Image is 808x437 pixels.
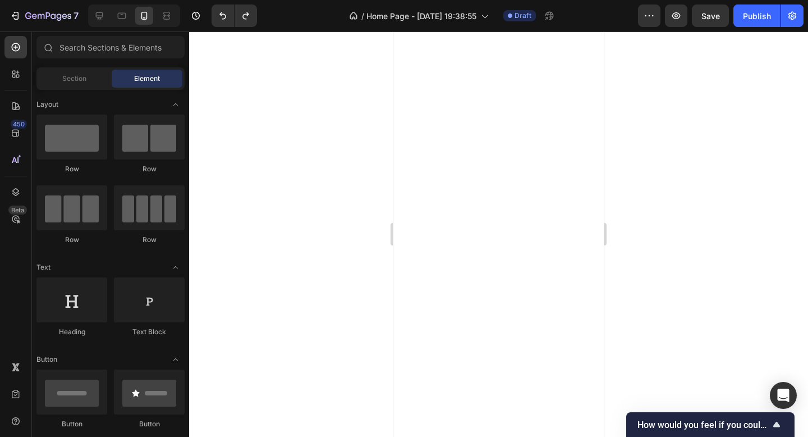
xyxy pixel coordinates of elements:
button: 7 [4,4,84,27]
span: Text [36,262,50,272]
div: Button [114,419,185,429]
iframe: Design area [393,31,604,437]
div: Row [114,164,185,174]
span: Section [62,74,86,84]
span: / [361,10,364,22]
span: How would you feel if you could no longer use GemPages? [637,420,770,430]
div: Text Block [114,327,185,337]
div: Row [36,164,107,174]
span: Toggle open [167,350,185,368]
span: Draft [515,11,531,21]
div: Undo/Redo [212,4,257,27]
span: Toggle open [167,95,185,113]
button: Publish [733,4,781,27]
input: Search Sections & Elements [36,36,185,58]
button: Show survey - How would you feel if you could no longer use GemPages? [637,418,783,431]
div: Row [36,235,107,245]
button: Save [692,4,729,27]
span: Toggle open [167,258,185,276]
span: Button [36,354,57,365]
div: Publish [743,10,771,22]
div: Button [36,419,107,429]
span: Element [134,74,160,84]
div: 450 [11,120,27,129]
div: Open Intercom Messenger [770,382,797,409]
div: Heading [36,327,107,337]
span: Layout [36,99,58,110]
div: Row [114,235,185,245]
p: 7 [74,9,79,22]
span: Home Page - [DATE] 19:38:55 [366,10,476,22]
div: Beta [8,206,27,215]
span: Save [701,11,720,21]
